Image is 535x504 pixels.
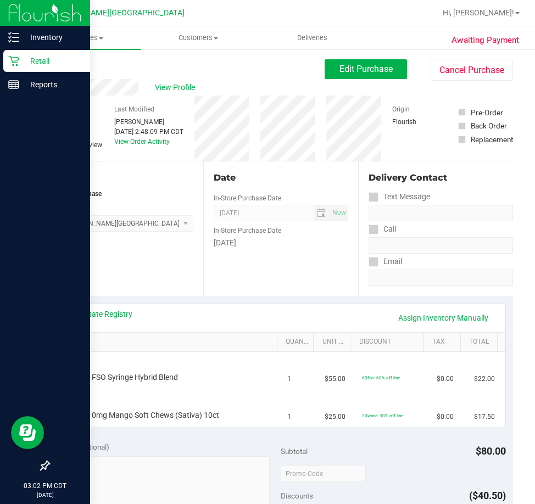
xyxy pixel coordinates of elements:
a: Assign Inventory Manually [391,309,495,327]
div: Date [214,171,348,184]
a: View Order Activity [114,138,170,145]
span: 30wana: 30% off line [362,413,403,418]
p: Reports [19,78,85,91]
span: $25.00 [325,412,345,422]
a: Total [469,338,493,346]
div: [DATE] [214,237,348,249]
div: Pre-Order [471,107,503,118]
span: Subtotal [281,447,308,456]
inline-svg: Reports [8,79,19,90]
button: Edit Purchase [325,59,407,79]
span: WNA 10mg Mango Soft Chews (Sativa) 10ct [69,410,219,421]
span: Customers [141,33,254,43]
inline-svg: Inventory [8,32,19,43]
label: Origin [392,104,410,114]
input: Promo Code [281,466,366,482]
span: 1 [287,412,291,422]
span: Edit Purchase [339,64,393,74]
span: 60fso: 60% off line [362,375,400,380]
div: Delivery Contact [369,171,513,184]
label: In-Store Purchase Date [214,193,281,203]
div: [DATE] 2:48:09 PM CDT [114,127,183,137]
input: Format: (999) 999-9999 [369,237,513,254]
inline-svg: Retail [8,55,19,66]
div: Location [48,171,193,184]
a: Tax [432,338,456,346]
span: $80.00 [476,445,506,457]
span: $0.00 [437,412,454,422]
p: Inventory [19,31,85,44]
span: Hi, [PERSON_NAME]! [443,8,514,17]
span: Ft [PERSON_NAME][GEOGRAPHIC_DATA] [40,8,185,18]
a: Discount [359,338,420,346]
iframe: Resource center [11,416,44,449]
div: Back Order [471,120,507,131]
input: Format: (999) 999-9999 [369,205,513,221]
label: In-Store Purchase Date [214,226,281,236]
a: Quantity [286,338,309,346]
span: $0.00 [437,374,454,384]
span: ($40.50) [469,490,506,501]
div: Flourish [392,117,447,127]
span: $17.50 [474,412,495,422]
p: 03:02 PM CDT [5,481,85,491]
a: View State Registry [66,309,132,320]
label: Last Modified [114,104,154,114]
span: $55.00 [325,374,345,384]
p: Retail [19,54,85,68]
span: 1 [287,374,291,384]
a: Unit Price [322,338,346,346]
label: Call [369,221,396,237]
a: Customers [141,26,255,49]
label: Text Message [369,189,430,205]
label: Email [369,254,402,270]
p: [DATE] [5,491,85,499]
span: $22.00 [474,374,495,384]
span: SW 1g FSO Syringe Hybrid Blend [69,372,178,383]
button: Cancel Purchase [431,60,513,81]
div: [PERSON_NAME] [114,117,183,127]
span: View Profile [155,82,199,93]
div: Replacement [471,134,513,145]
span: Awaiting Payment [452,34,519,47]
a: SKU [65,338,272,346]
